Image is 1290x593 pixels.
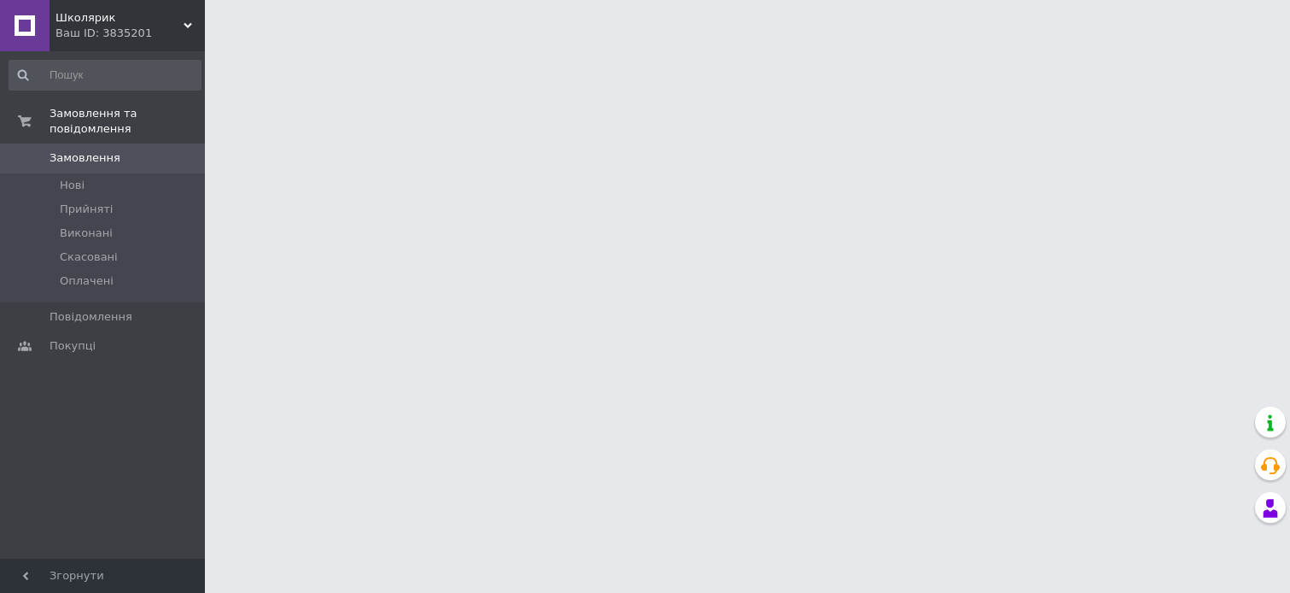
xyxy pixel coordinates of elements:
input: Пошук [9,60,201,91]
span: Прийняті [60,202,113,217]
span: Школярик [55,10,184,26]
span: Виконані [60,226,113,241]
span: Нові [60,178,85,193]
span: Покупці [50,338,96,354]
span: Замовлення та повідомлення [50,106,205,137]
span: Оплачені [60,273,114,289]
span: Скасовані [60,250,118,265]
span: Повідомлення [50,309,132,325]
span: Замовлення [50,150,120,166]
div: Ваш ID: 3835201 [55,26,205,41]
